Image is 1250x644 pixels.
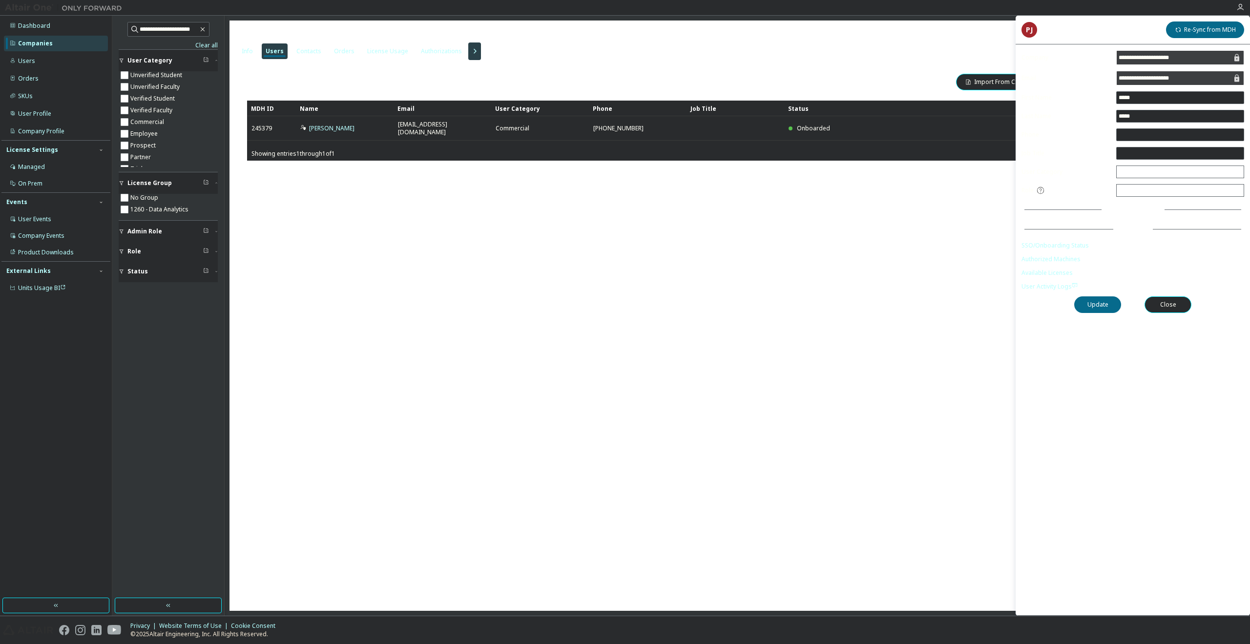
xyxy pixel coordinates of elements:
div: Companies [18,40,53,47]
label: Employee [130,128,160,140]
span: Clear filter [203,248,209,255]
span: Clear filter [203,57,209,64]
span: Clear filter [203,268,209,275]
button: User Category [119,50,218,71]
img: altair_logo.svg [3,625,53,635]
label: Email [1021,74,1110,82]
span: Status [127,268,148,275]
span: Flowserve Corporation - 48771 [235,26,380,40]
div: Managed [18,163,45,171]
button: Update [1074,296,1121,313]
button: Role [119,241,218,262]
span: Showing entries 1 through 1 of 1 [251,149,335,158]
span: 245379 [251,125,272,132]
div: Admin [1117,185,1244,196]
div: Dashboard [18,22,50,30]
div: Orders [334,47,354,55]
div: Product Downloads [18,249,74,256]
div: Company Profile [18,127,64,135]
label: Trial [130,163,145,175]
div: PJ [1021,22,1037,38]
button: Admin Role [119,221,218,242]
div: Info [242,47,253,55]
button: Close [1145,296,1191,313]
span: Commercial [496,125,529,132]
span: Clear filter [203,228,209,235]
label: Unverified Student [130,69,184,81]
div: Privacy [130,622,159,630]
button: Re-Sync from MDH [1166,21,1244,38]
button: Status [119,261,218,282]
span: User Category [127,57,172,64]
label: Verified Faculty [130,104,174,116]
img: facebook.svg [59,625,69,635]
span: Users (1) [247,75,288,89]
div: Status [788,101,1169,116]
label: Verified Student [130,93,177,104]
span: Onboarded [797,124,830,132]
label: Partner [130,151,153,163]
div: Company Events [18,232,64,240]
div: On Prem [18,180,42,187]
label: Unverified Faculty [130,81,182,93]
div: Commercial [1117,166,1244,178]
a: Clear all [119,42,218,49]
a: Authorized Machines [1021,255,1244,263]
div: SKUs [18,92,33,100]
div: License Usage [367,47,408,55]
button: License Group [119,172,218,194]
div: Admin [1117,185,1138,196]
label: Phone [1021,131,1110,139]
button: Import From CSV [956,74,1030,90]
div: Contacts [296,47,321,55]
div: User Events [18,215,51,223]
label: Commercial [130,116,166,128]
span: [PHONE_NUMBER] [593,125,644,132]
span: Role [1021,187,1034,194]
label: No Group [130,192,160,204]
div: Events [6,198,27,206]
img: linkedin.svg [91,625,102,635]
label: Last Name [1021,112,1110,120]
div: Commercial [1117,166,1154,177]
div: MDH ID [251,101,292,116]
div: License Settings [6,146,58,154]
div: Orders [18,75,39,83]
div: Phone [593,101,683,116]
span: User Activity Logs [1021,282,1078,291]
div: [PERSON_NAME] [1043,26,1100,34]
div: Job Title [690,101,780,116]
label: First Name [1021,94,1110,102]
a: SSO/Onboarding Status [1021,242,1244,249]
span: [EMAIL_ADDRESS][DOMAIN_NAME] [398,121,487,136]
label: Company [1021,54,1110,62]
label: 1260 - Data Analytics [130,204,190,215]
div: External Links [6,267,51,275]
a: Available Licenses [1021,269,1244,277]
div: Name [300,101,390,116]
div: Email [397,101,487,116]
div: Authorizations [421,47,462,55]
span: Admin Role [127,228,162,235]
a: [PERSON_NAME] [309,124,354,132]
p: © 2025 Altair Engineering, Inc. All Rights Reserved. [130,630,281,638]
div: Cookie Consent [231,622,281,630]
span: More Details [1107,205,1151,213]
div: Website Terms of Use [159,622,231,630]
div: Actions [1119,225,1147,233]
div: Users [266,47,284,55]
div: Users [18,57,35,65]
img: Altair One [5,3,127,13]
img: youtube.svg [107,625,122,635]
label: User Category [1021,168,1110,176]
span: Clear filter [203,179,209,187]
span: Units Usage BI [18,284,66,292]
img: instagram.svg [75,625,85,635]
label: Job Title [1021,149,1110,157]
span: License Group [127,179,172,187]
div: User Profile [18,110,51,118]
div: User Category [495,101,585,116]
label: Prospect [130,140,158,151]
span: Role [127,248,141,255]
